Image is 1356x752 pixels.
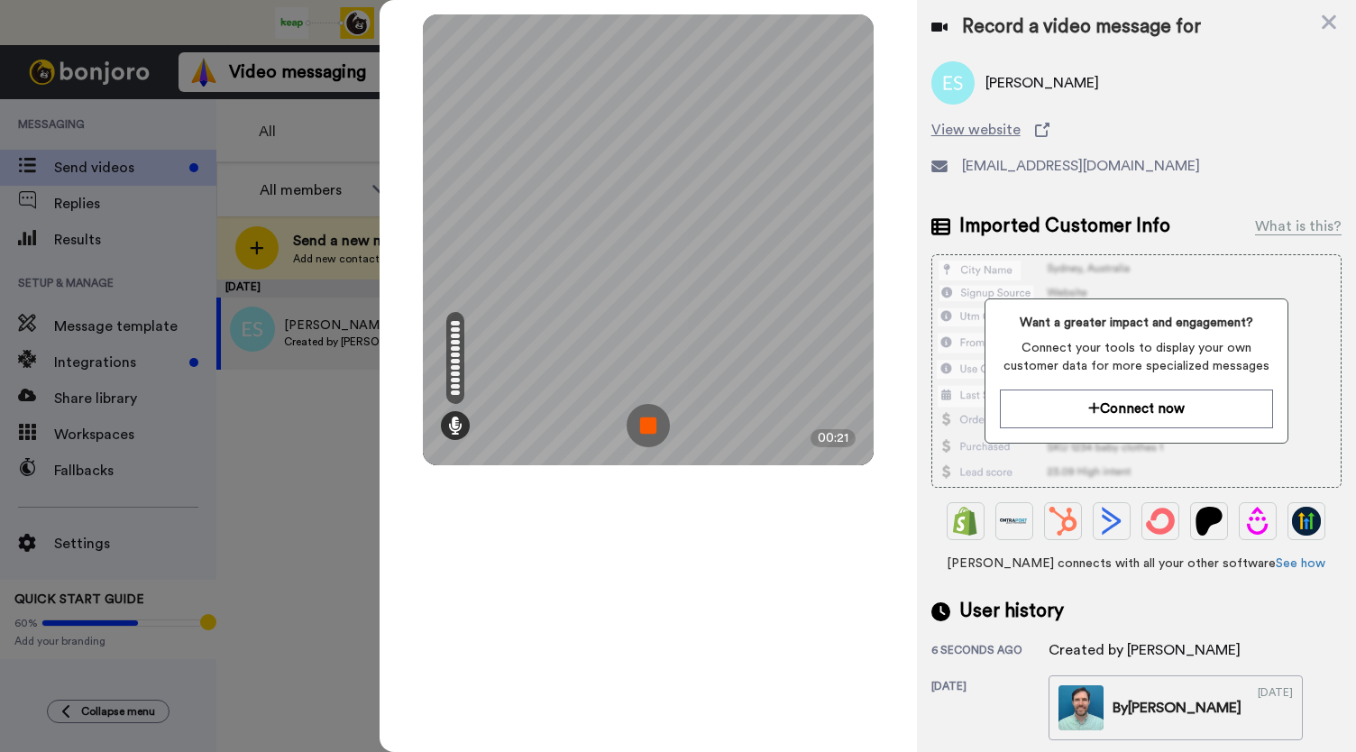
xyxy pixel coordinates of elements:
[1058,685,1104,730] img: 8aca385c-fdc8-4147-a0e8-a002c067f6cf-thumb.jpg
[959,213,1170,240] span: Imported Customer Info
[1000,314,1273,332] span: Want a greater impact and engagement?
[1113,697,1241,719] div: By [PERSON_NAME]
[1255,216,1342,237] div: What is this?
[959,598,1064,625] span: User history
[1049,675,1303,740] a: By[PERSON_NAME][DATE]
[931,643,1049,661] div: 6 seconds ago
[1276,557,1325,570] a: See how
[1049,507,1077,536] img: Hubspot
[1000,390,1273,428] button: Connect now
[1292,507,1321,536] img: GoHighLevel
[1258,685,1293,730] div: [DATE]
[1195,507,1223,536] img: Patreon
[962,155,1200,177] span: [EMAIL_ADDRESS][DOMAIN_NAME]
[627,404,670,447] img: ic_record_stop.svg
[1049,639,1241,661] div: Created by [PERSON_NAME]
[1146,507,1175,536] img: ConvertKit
[1097,507,1126,536] img: ActiveCampaign
[811,429,856,447] div: 00:21
[1000,507,1029,536] img: Ontraport
[931,679,1049,740] div: [DATE]
[951,507,980,536] img: Shopify
[1000,339,1273,375] span: Connect your tools to display your own customer data for more specialized messages
[1243,507,1272,536] img: Drip
[931,555,1342,573] span: [PERSON_NAME] connects with all your other software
